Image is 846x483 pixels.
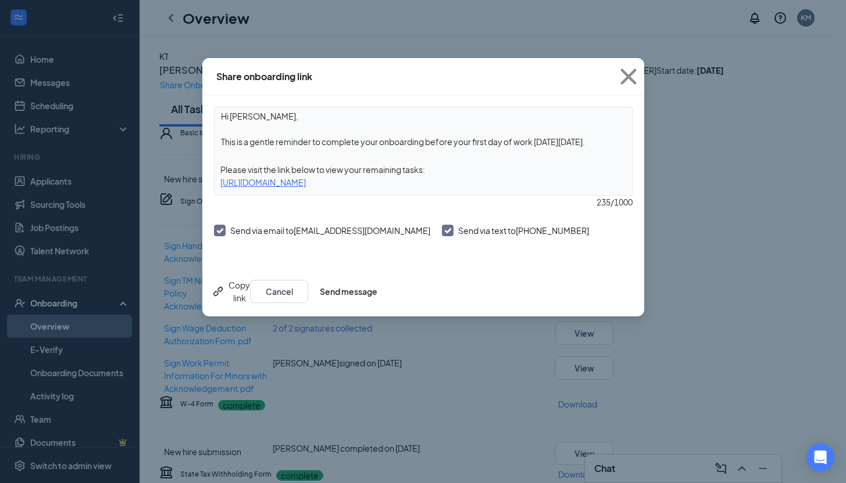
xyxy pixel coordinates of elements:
[212,279,250,304] div: Copy link
[215,226,224,236] svg: Checkmark
[216,70,312,83] div: Share onboarding link
[320,280,377,303] button: Send message
[613,61,644,92] svg: Cross
[215,176,632,189] div: [URL][DOMAIN_NAME]
[806,444,834,471] div: Open Intercom Messenger
[212,279,250,304] button: Link Copy link
[442,226,452,236] svg: Checkmark
[613,58,644,95] button: Close
[250,280,308,303] button: Cancel
[215,107,632,150] textarea: Hi [PERSON_NAME], This is a gentle reminder to complete your onboarding before your first day of ...
[230,225,430,236] span: Send via email to [EMAIL_ADDRESS][DOMAIN_NAME]
[212,284,226,298] svg: Link
[214,196,633,208] div: 235 / 1000
[458,225,589,236] span: Send via text to [PHONE_NUMBER]
[215,163,632,176] div: Please visit the link below to view your remaining tasks:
